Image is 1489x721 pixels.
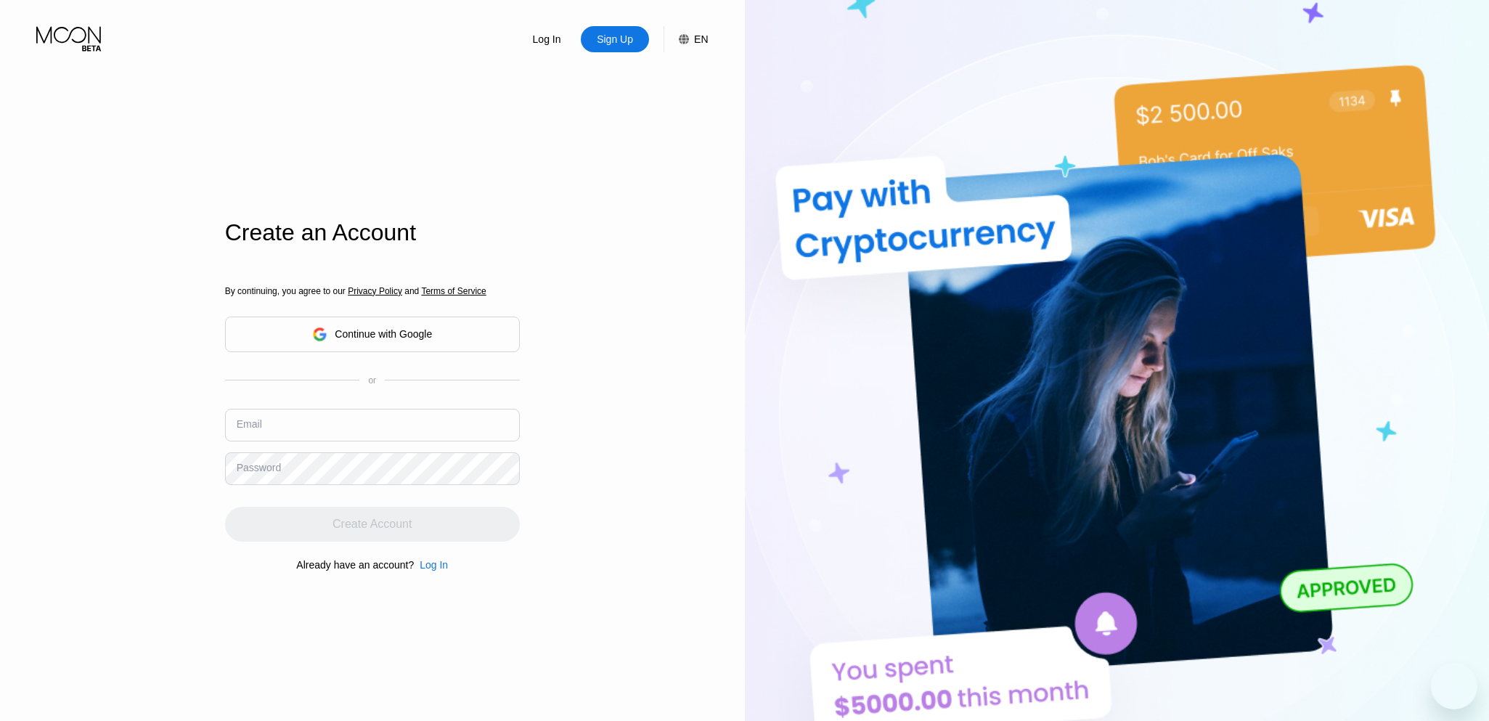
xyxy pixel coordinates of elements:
div: EN [664,26,708,52]
div: Continue with Google [225,317,520,352]
span: and [402,286,422,296]
div: Email [237,418,262,430]
div: Log In [420,559,448,571]
iframe: 启动消息传送窗口的按钮 [1431,663,1477,709]
div: Password [237,462,281,473]
div: Already have an account? [296,559,414,571]
div: Log In [414,559,448,571]
div: Sign Up [595,32,635,46]
div: EN [694,33,708,45]
div: Sign Up [581,26,649,52]
div: or [368,375,376,386]
div: Log In [513,26,581,52]
div: Create an Account [225,219,520,246]
span: Terms of Service [421,286,486,296]
div: Continue with Google [335,328,432,340]
span: Privacy Policy [348,286,402,296]
div: Log In [531,32,563,46]
div: By continuing, you agree to our [225,286,520,296]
